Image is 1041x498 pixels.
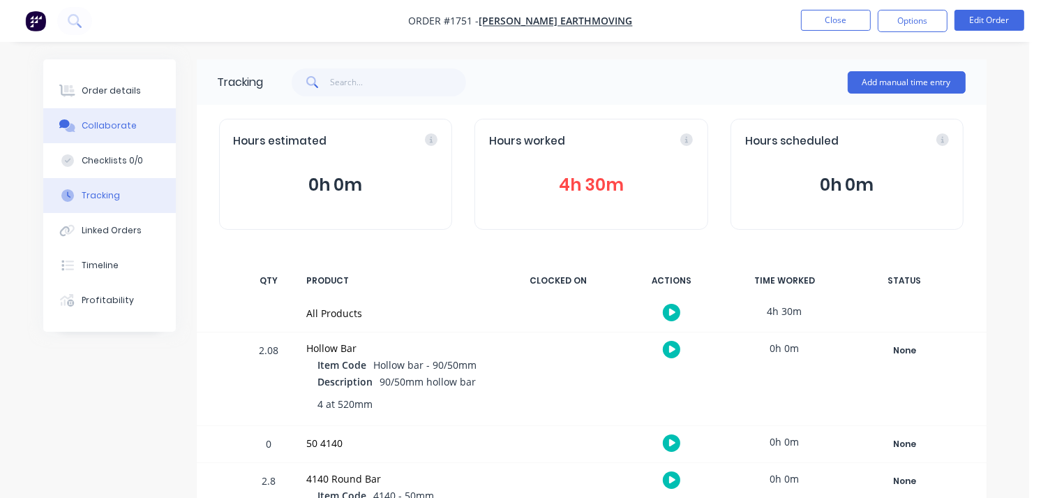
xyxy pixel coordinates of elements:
[854,341,956,360] button: None
[307,341,490,356] div: Hollow Bar
[409,15,479,28] span: Order #1751 -
[846,266,964,295] div: STATUS
[82,224,142,237] div: Linked Orders
[733,295,837,327] div: 4h 30m
[234,172,438,198] button: 0h 0m
[489,133,565,149] span: Hours worked
[248,428,290,462] div: 0
[82,119,137,132] div: Collaborate
[855,472,955,490] div: None
[878,10,948,32] button: Options
[318,397,373,411] span: 4 at 520mm
[43,248,176,283] button: Timeline
[374,358,477,372] span: Hollow bar - 90/50mm
[248,335,290,425] div: 2.08
[801,10,871,31] button: Close
[855,342,955,360] div: None
[307,436,490,451] div: 50 4140
[479,15,633,28] a: [PERSON_NAME] Earthmoving
[745,133,839,149] span: Hours scheduled
[43,283,176,318] button: Profitability
[318,374,373,389] span: Description
[507,266,611,295] div: CLOCKED ON
[318,358,367,372] span: Item Code
[380,375,477,388] span: 90/50mm hollow bar
[43,108,176,143] button: Collaborate
[855,435,955,453] div: None
[218,74,264,91] div: Tracking
[954,10,1024,31] button: Edit Order
[733,332,837,364] div: 0h 0m
[82,85,141,97] div: Order details
[733,463,837,495] div: 0h 0m
[234,133,327,149] span: Hours estimated
[82,189,120,202] div: Tracking
[43,73,176,108] button: Order details
[489,172,694,198] button: 4h 30m
[248,266,290,295] div: QTY
[43,213,176,248] button: Linked Orders
[307,471,490,486] div: 4140 Round Bar
[733,426,837,457] div: 0h 0m
[854,434,956,454] button: None
[745,172,950,198] button: 0h 0m
[620,266,724,295] div: ACTIONS
[299,266,498,295] div: PRODUCT
[82,154,143,167] div: Checklists 0/0
[330,68,466,96] input: Search...
[854,471,956,491] button: None
[43,178,176,213] button: Tracking
[43,143,176,178] button: Checklists 0/0
[82,259,119,272] div: Timeline
[733,266,837,295] div: TIME WORKED
[82,294,134,307] div: Profitability
[25,10,46,31] img: Factory
[848,71,966,94] button: Add manual time entry
[307,306,490,321] div: All Products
